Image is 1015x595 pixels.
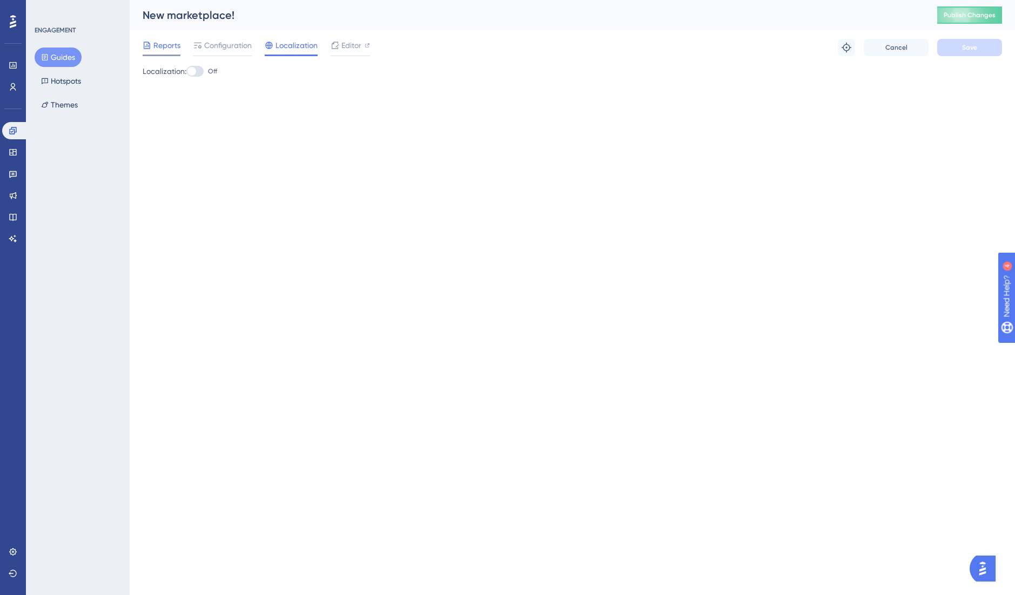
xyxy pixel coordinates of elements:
[937,39,1002,56] button: Save
[35,26,76,35] div: ENGAGEMENT
[970,552,1002,585] iframe: UserGuiding AI Assistant Launcher
[885,43,908,52] span: Cancel
[275,39,318,52] span: Localization
[143,8,910,23] div: New marketplace!
[204,39,252,52] span: Configuration
[864,39,929,56] button: Cancel
[35,48,82,67] button: Guides
[962,43,977,52] span: Save
[208,67,217,76] span: Off
[35,95,84,114] button: Themes
[25,3,68,16] span: Need Help?
[35,71,88,91] button: Hotspots
[143,65,1002,78] div: Localization:
[75,5,78,14] div: 4
[341,39,361,52] span: Editor
[944,11,996,19] span: Publish Changes
[153,39,180,52] span: Reports
[937,6,1002,24] button: Publish Changes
